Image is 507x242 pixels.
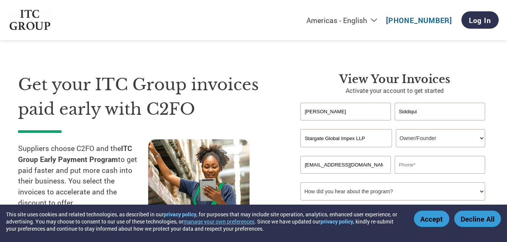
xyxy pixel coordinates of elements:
a: privacy policy [164,211,196,218]
img: supply chain worker [148,139,250,214]
div: Invalid first name or first name is too long [300,121,391,126]
input: Your company name* [300,129,392,147]
div: Invalid last name or last name is too long [395,121,485,126]
p: Suppliers choose C2FO and the to get paid faster and put more cash into their business. You selec... [18,143,148,208]
input: Phone* [395,156,485,174]
div: Inavlid Email Address [300,174,391,179]
button: Decline All [454,211,501,227]
button: Accept [414,211,449,227]
a: [PHONE_NUMBER] [386,15,452,25]
div: Inavlid Phone Number [395,174,485,179]
button: manage your own preferences [184,218,254,225]
a: Log In [461,11,499,29]
strong: ITC Group Early Payment Program [18,143,132,164]
img: ITC Group [9,10,52,31]
input: Invalid Email format [300,156,391,174]
select: Title/Role [396,129,485,147]
div: Invalid company name or company name is too long [300,148,485,153]
h1: Get your ITC Group invoices paid early with C2FO [18,72,278,121]
p: Activate your account to get started [300,86,489,95]
h3: View Your Invoices [300,72,489,86]
p: By clicking "Activate Account" you agree to C2FO's and [300,204,489,220]
input: Last Name* [395,103,485,120]
input: First Name* [300,103,391,120]
a: privacy policy [320,218,353,225]
div: This site uses cookies and related technologies, as described in our , for purposes that may incl... [6,211,403,232]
